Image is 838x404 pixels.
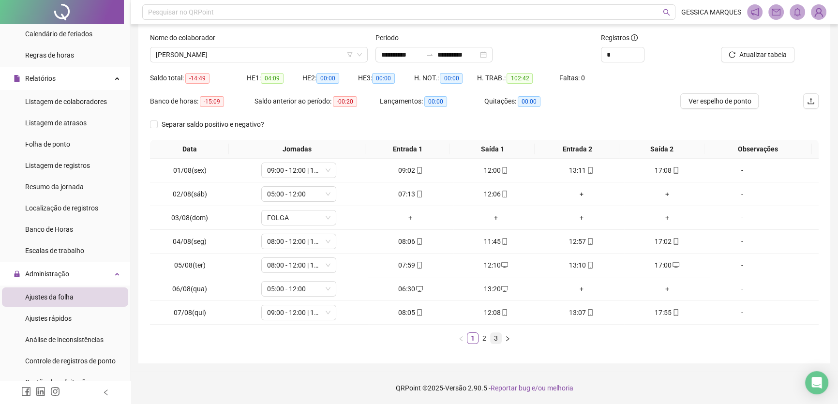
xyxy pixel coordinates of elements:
span: search [663,9,670,16]
span: GABRIEL LIMA DA SILVA [156,47,362,62]
div: 06:30 [372,284,449,294]
th: Saída 2 [619,140,704,159]
th: Saída 1 [450,140,535,159]
span: 00:00 [518,96,540,107]
span: swap-right [426,51,434,59]
div: 13:11 [542,165,620,176]
span: Observações [708,144,808,154]
span: desktop [500,262,508,269]
label: Nome do colaborador [150,32,222,43]
div: Lançamentos: [380,96,484,107]
li: 1 [467,332,479,344]
div: Saldo total: [150,73,247,84]
span: Ajustes rápidos [25,314,72,322]
button: Ver espelho de ponto [680,93,759,109]
div: Saldo anterior ao período: [254,96,380,107]
span: desktop [415,285,423,292]
span: bell [793,8,802,16]
span: down [325,286,331,292]
span: FOLGA [267,210,330,225]
span: Controle de registros de ponto [25,357,116,365]
th: Entrada 1 [365,140,450,159]
span: desktop [500,285,508,292]
span: down [325,239,331,244]
div: - [714,189,771,199]
a: 3 [491,333,501,344]
div: H. TRAB.: [477,73,559,84]
div: 07:59 [372,260,449,270]
span: mobile [586,167,594,174]
th: Data [150,140,229,159]
span: mobile [672,238,679,245]
div: - [714,165,771,176]
span: 04:09 [261,73,284,84]
span: lock [14,270,20,277]
span: to [426,51,434,59]
th: Entrada 2 [535,140,619,159]
span: down [325,167,331,173]
div: 17:08 [628,165,706,176]
span: Listagem de atrasos [25,119,87,127]
span: linkedin [36,387,45,396]
span: desktop [672,262,679,269]
span: Listagem de registros [25,162,90,169]
span: down [325,215,331,221]
span: left [103,389,109,396]
span: Relatórios [25,75,56,82]
div: + [542,284,620,294]
div: 12:10 [457,260,535,270]
div: 08:05 [372,307,449,318]
span: Gestão de solicitações [25,378,92,386]
label: Período [375,32,405,43]
div: 17:55 [628,307,706,318]
span: Atualizar tabela [739,49,787,60]
span: notification [750,8,759,16]
span: mobile [672,309,679,316]
div: Quitações: [484,96,568,107]
span: 05/08(ter) [174,261,206,269]
span: mobile [415,191,423,197]
span: mobile [415,309,423,316]
div: + [457,212,535,223]
span: 00:00 [440,73,463,84]
span: Localização de registros [25,204,98,212]
div: - [714,236,771,247]
span: mobile [500,309,508,316]
span: mail [772,8,780,16]
li: 2 [479,332,490,344]
span: 102:42 [507,73,533,84]
div: + [542,212,620,223]
span: 00:00 [424,96,447,107]
span: 00:00 [316,73,339,84]
span: 08:00 - 12:00 | 13:00 - 17:00 [267,234,330,249]
div: HE 1: [247,73,302,84]
span: filter [347,52,353,58]
span: -14:49 [185,73,209,84]
span: upload [807,97,815,105]
div: HE 3: [358,73,414,84]
li: 3 [490,332,502,344]
div: 12:57 [542,236,620,247]
div: 12:06 [457,189,535,199]
span: Administração [25,270,69,278]
div: + [542,189,620,199]
span: -00:20 [333,96,357,107]
div: 13:07 [542,307,620,318]
div: + [628,212,706,223]
span: GESSICA MARQUES [681,7,741,17]
th: Observações [704,140,812,159]
span: mobile [586,309,594,316]
span: Análise de inconsistências [25,336,104,344]
div: 13:10 [542,260,620,270]
span: mobile [586,262,594,269]
span: Listagem de colaboradores [25,98,107,105]
div: + [628,189,706,199]
span: mobile [415,238,423,245]
span: 09:00 - 12:00 | 13:00 - 17:00 [267,305,330,320]
img: 84574 [811,5,826,19]
div: - [714,212,771,223]
div: + [372,212,449,223]
div: 17:02 [628,236,706,247]
div: 07:13 [372,189,449,199]
span: file [14,75,20,82]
